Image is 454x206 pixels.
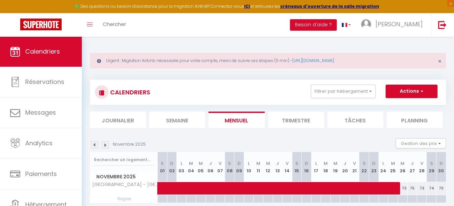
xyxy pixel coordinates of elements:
span: Chercher [103,21,126,28]
span: Paiements [25,170,57,178]
th: 16 [302,152,312,182]
abbr: L [315,160,317,167]
abbr: J [344,160,346,167]
span: × [438,57,442,65]
button: Filtrer par hébergement [311,85,376,98]
span: Règles [90,195,157,203]
a: ... [PERSON_NAME] [356,13,431,37]
abbr: M [199,160,203,167]
th: 27 [408,152,417,182]
button: Actions [386,85,437,98]
th: 18 [321,152,331,182]
span: [PERSON_NAME] [376,20,423,28]
th: 09 [234,152,244,182]
button: Gestion des prix [396,138,446,148]
th: 29 [427,152,436,182]
abbr: V [286,160,289,167]
span: Novembre 2025 [90,172,157,182]
span: Réservations [25,78,64,86]
th: 14 [283,152,292,182]
abbr: D [372,160,376,167]
abbr: M [324,160,328,167]
abbr: L [382,160,384,167]
button: Besoin d'aide ? [290,19,337,31]
a: Chercher [98,13,131,37]
abbr: S [295,160,298,167]
abbr: L [181,160,183,167]
th: 03 [177,152,187,182]
li: Trimestre [268,112,324,128]
th: 26 [398,152,408,182]
abbr: J [411,160,414,167]
abbr: M [266,160,270,167]
img: logout [438,21,447,29]
abbr: D [170,160,173,167]
li: Planning [387,112,443,128]
a: ICI [244,3,250,9]
abbr: V [353,160,356,167]
abbr: L [248,160,250,167]
th: 04 [186,152,196,182]
abbr: M [189,160,193,167]
li: Journalier [90,112,146,128]
button: Close [438,58,442,64]
span: [GEOGRAPHIC_DATA] - [GEOGRAPHIC_DATA] [91,182,159,187]
h3: CALENDRIERS [108,85,150,100]
th: 23 [369,152,379,182]
abbr: M [391,160,395,167]
th: 12 [263,152,273,182]
abbr: M [256,160,260,167]
abbr: J [276,160,279,167]
abbr: D [305,160,308,167]
span: Analytics [25,139,53,147]
abbr: S [430,160,433,167]
th: 17 [311,152,321,182]
span: Messages [25,108,56,117]
th: 25 [388,152,398,182]
abbr: M [400,160,404,167]
abbr: V [219,160,222,167]
li: Tâches [327,112,383,128]
th: 28 [417,152,427,182]
th: 01 [158,152,167,182]
th: 05 [196,152,206,182]
abbr: M [333,160,337,167]
p: Novembre 2025 [113,141,146,148]
th: 21 [350,152,359,182]
div: Urgent : Migration Airbnb nécessaire pour votre compte, merci de suivre ces étapes (5 min) - [90,53,446,68]
abbr: D [440,160,443,167]
a: créneaux d'ouverture de la salle migration [280,3,379,9]
th: 20 [340,152,350,182]
abbr: S [228,160,231,167]
input: Rechercher un logement... [94,154,154,166]
th: 24 [379,152,388,182]
abbr: D [237,160,241,167]
a: [URL][DOMAIN_NAME] [292,58,334,63]
th: 11 [254,152,263,182]
abbr: S [363,160,366,167]
th: 15 [292,152,302,182]
img: Super Booking [20,19,62,30]
img: ... [361,19,371,29]
li: Mensuel [208,112,264,128]
th: 30 [436,152,446,182]
li: Semaine [149,112,205,128]
span: Calendriers [25,47,60,56]
abbr: V [420,160,423,167]
th: 06 [205,152,215,182]
th: 08 [225,152,234,182]
th: 02 [167,152,177,182]
th: 13 [273,152,283,182]
th: 10 [244,152,254,182]
th: 07 [215,152,225,182]
abbr: J [209,160,212,167]
th: 22 [359,152,369,182]
th: 19 [330,152,340,182]
abbr: S [161,160,164,167]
